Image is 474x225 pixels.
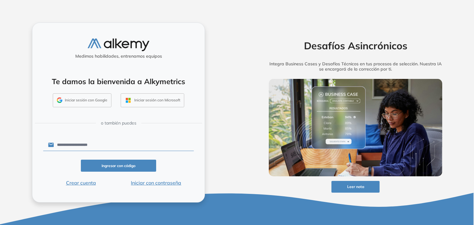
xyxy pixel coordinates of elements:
[331,181,380,193] button: Leer nota
[259,61,452,72] h5: Integra Business Cases y Desafíos Técnicos en tus procesos de selección. Nuestra IA se encargará ...
[121,93,184,108] button: Iniciar sesión con Microsoft
[81,160,156,172] button: Ingresar con código
[53,93,111,108] button: Iniciar sesión con Google
[269,79,442,176] img: img-more-info
[35,54,202,59] h5: Medimos habilidades, entrenamos equipos
[43,179,118,186] button: Crear cuenta
[118,179,194,186] button: Iniciar con contraseña
[57,97,62,103] img: GMAIL_ICON
[101,120,136,126] span: o también puedes
[125,97,132,104] img: OUTLOOK_ICON
[259,40,452,51] h2: Desafíos Asincrónicos
[88,39,149,51] img: logo-alkemy
[40,77,197,86] h4: Te damos la bienvenida a Alkymetrics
